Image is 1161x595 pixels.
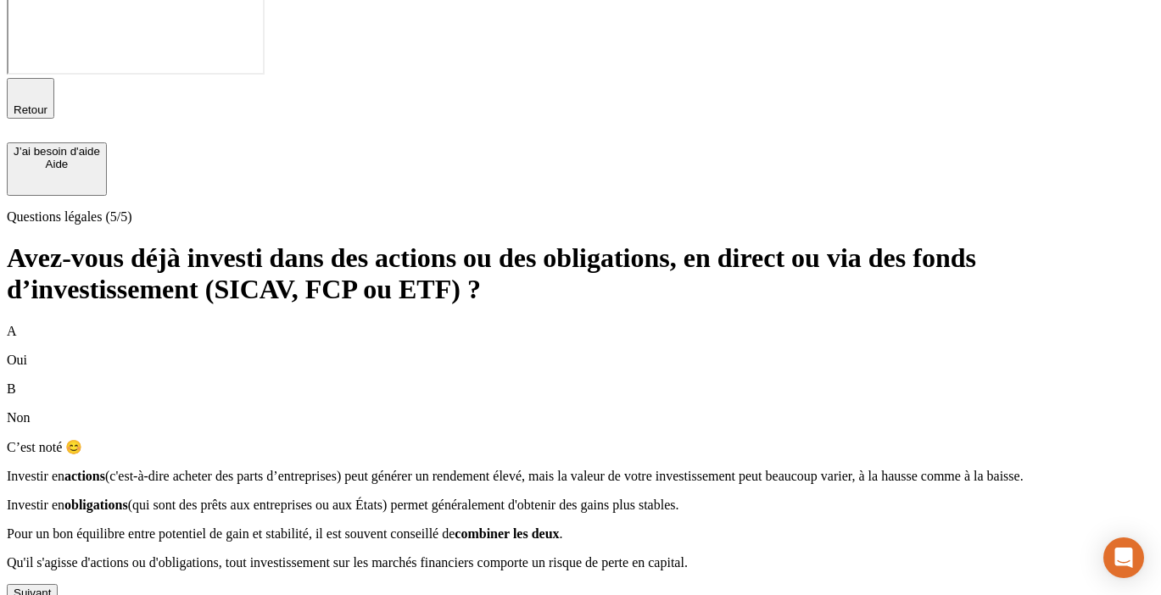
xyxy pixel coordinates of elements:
[560,526,563,541] span: .
[7,410,1154,425] p: Non
[105,469,1024,483] span: (c'est-à-dire acheter des parts d’entreprises) peut générer un rendement élevé, mais la valeur de...
[7,440,82,454] span: C’est noté 😊
[7,353,1154,368] p: Oui
[7,78,54,119] button: Retour
[7,555,688,570] span: Qu'il s'agisse d'actions ou d'obligations, tout investissement sur les marchés financiers comport...
[14,158,100,170] div: Aide
[64,498,128,512] span: obligations
[128,498,679,512] span: (qui sont des prêts aux entreprises ou aux États) permet généralement d'obtenir des gains plus st...
[7,498,64,512] span: Investir en
[14,103,47,116] span: Retour
[7,381,1154,397] p: B
[64,469,105,483] span: actions
[7,209,1154,225] p: Questions légales (5/5)
[7,142,107,196] button: J’ai besoin d'aideAide
[1103,537,1144,578] div: Open Intercom Messenger
[7,324,1154,339] p: A
[7,242,1154,305] h1: Avez-vous déjà investi dans des actions ou des obligations, en direct ou via des fonds d’investis...
[7,469,64,483] span: Investir en
[14,145,100,158] div: J’ai besoin d'aide
[7,526,455,541] span: Pour un bon équilibre entre potentiel de gain et stabilité, il est souvent conseillé de
[455,526,559,541] span: combiner les deux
